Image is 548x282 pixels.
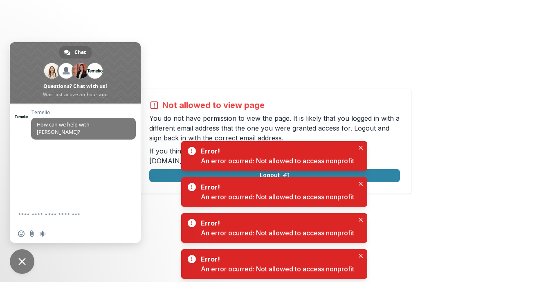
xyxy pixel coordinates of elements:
[31,110,136,115] span: Temelio
[149,169,400,182] button: Logout
[356,143,366,153] button: Close
[201,146,351,156] div: Error!
[201,182,351,192] div: Error!
[201,192,354,202] div: An error ocurred: Not allowed to access nonprofit
[18,230,25,237] span: Insert an emoji
[10,249,34,274] a: Close chat
[59,46,92,59] a: Chat
[149,146,400,166] p: If you think this is an error, please contact us at .
[39,230,46,237] span: Audio message
[149,113,400,143] p: You do not have permission to view the page. It is likely that you logged in with a different ema...
[201,254,351,264] div: Error!
[149,147,362,165] a: [EMAIL_ADDRESS][DOMAIN_NAME]
[37,121,90,135] span: How can we help with [PERSON_NAME]?
[201,156,354,166] div: An error ocurred: Not allowed to access nonprofit
[201,228,354,238] div: An error ocurred: Not allowed to access nonprofit
[356,215,366,225] button: Close
[201,218,351,228] div: Error!
[29,230,35,237] span: Send a file
[356,179,366,189] button: Close
[74,46,86,59] span: Chat
[201,264,354,274] div: An error ocurred: Not allowed to access nonprofit
[356,251,366,261] button: Close
[18,204,116,225] textarea: Compose your message...
[162,100,265,110] h2: Not allowed to view page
